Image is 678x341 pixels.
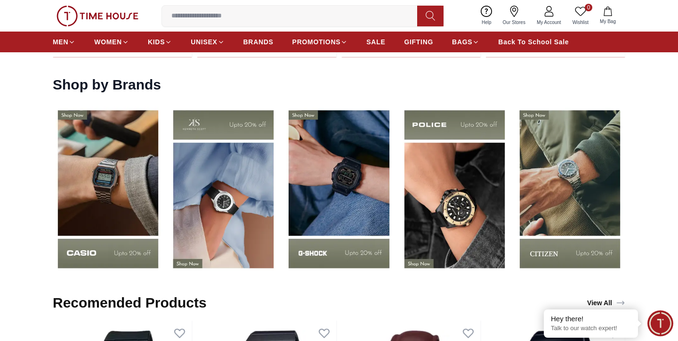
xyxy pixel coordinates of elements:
a: KIDS [148,33,172,50]
div: Chat Widget [647,310,673,336]
a: Our Stores [497,4,531,28]
span: Help [478,19,495,26]
span: Back To School Sale [498,37,569,47]
a: SALE [366,33,385,50]
h2: Shop by Brands [53,76,161,93]
span: WOMEN [94,37,122,47]
span: BAGS [452,37,472,47]
span: BRANDS [243,37,274,47]
a: BRANDS [243,33,274,50]
a: 0Wishlist [567,4,594,28]
button: My Bag [594,5,621,27]
img: Shop By Brands - Carlton- UAE [399,103,510,276]
img: Shop by Brands - Quantum- UAE [53,103,163,276]
p: Talk to our watch expert! [551,325,631,333]
span: MEN [53,37,68,47]
img: Shop By Brands -Tornado - UAE [283,103,394,276]
span: PROMOTIONS [292,37,341,47]
span: Wishlist [569,19,592,26]
img: Shop by Brands - Ecstacy - UAE [515,103,625,276]
span: Our Stores [499,19,529,26]
img: ... [56,6,138,26]
a: PROMOTIONS [292,33,348,50]
a: WOMEN [94,33,129,50]
span: UNISEX [191,37,217,47]
a: View All [585,296,627,309]
a: Back To School Sale [498,33,569,50]
span: 0 [585,4,592,11]
span: My Bag [596,18,620,25]
h2: Recomended Products [53,294,207,311]
span: My Account [533,19,565,26]
a: Help [476,4,497,28]
span: KIDS [148,37,165,47]
img: Shop By Brands - Casio- UAE [168,103,279,276]
span: GIFTING [404,37,433,47]
a: MEN [53,33,75,50]
a: GIFTING [404,33,433,50]
a: UNISEX [191,33,224,50]
div: Hey there! [551,314,631,324]
a: BAGS [452,33,479,50]
span: SALE [366,37,385,47]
